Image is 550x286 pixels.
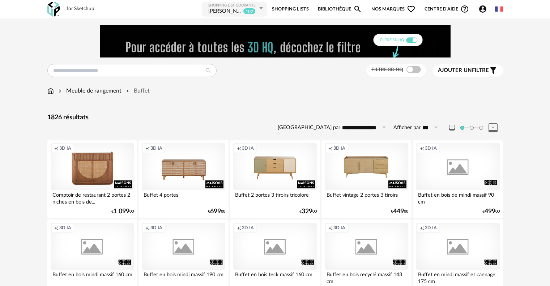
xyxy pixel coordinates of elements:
[478,5,487,13] span: Account Circle icon
[111,209,134,214] div: € 00
[420,145,424,151] span: Creation icon
[371,67,403,72] span: Filtre 3D HQ
[333,225,345,231] span: 3D IA
[325,190,408,205] div: Buffet vintage 2 portes 3 tiroirs
[230,140,320,218] a: Creation icon 3D IA Buffet 2 portes 3 tiroirs tricolore €32900
[495,5,503,13] img: fr
[145,145,150,151] span: Creation icon
[242,225,254,231] span: 3D IA
[142,270,225,284] div: Buffet en bois mindi massif 190 cm
[210,209,221,214] span: 699
[482,209,500,214] div: € 00
[51,270,134,284] div: Buffet en bois mindi massif 160 cm
[47,114,503,122] div: 1826 résultats
[391,209,408,214] div: € 00
[302,209,312,214] span: 329
[59,225,71,231] span: 3D IA
[208,209,225,214] div: € 00
[478,5,490,13] span: Account Circle icon
[145,225,150,231] span: Creation icon
[114,209,129,214] span: 1 099
[416,190,499,205] div: Buffet en bois de mindi massif 90 cm
[47,87,54,95] img: svg+xml;base64,PHN2ZyB3aWR0aD0iMTYiIGhlaWdodD0iMTciIHZpZXdCb3g9IjAgMCAxNiAxNyIgZmlsbD0ibm9uZSIgeG...
[142,190,225,205] div: Buffet 4 portes
[460,5,469,13] span: Help Circle Outline icon
[57,87,121,95] div: Meuble de rangement
[150,145,162,151] span: 3D IA
[54,225,59,231] span: Creation icon
[425,5,469,13] span: Centre d'aideHelp Circle Outline icon
[393,209,404,214] span: 449
[425,145,437,151] span: 3D IA
[242,145,254,151] span: 3D IA
[59,145,71,151] span: 3D IA
[47,2,60,17] img: OXP
[325,270,408,284] div: Buffet en bois recyclé massif 143 cm
[485,209,495,214] span: 499
[413,140,503,218] a: Creation icon 3D IA Buffet en bois de mindi massif 90 cm €49900
[407,5,415,13] span: Heart Outline icon
[67,6,94,12] div: for Sketchup
[416,270,499,284] div: Buffet en mindi massif et cannage 175 cm
[432,64,503,77] button: Ajouter unfiltre Filter icon
[150,225,162,231] span: 3D IA
[299,209,317,214] div: € 00
[489,66,498,75] span: Filter icon
[438,67,489,74] span: filtre
[100,25,451,57] img: FILTRE%20HQ%20NEW_V1%20(4).gif
[51,190,134,205] div: Comptoir de restaurant 2 portes 2 niches en bois de...
[208,8,242,15] div: FORTIN Cécilia & DEGROLARD Jérémy
[371,1,415,17] span: Nos marques
[54,145,59,151] span: Creation icon
[353,5,362,13] span: Magnify icon
[333,145,345,151] span: 3D IA
[233,270,316,284] div: Buffet en bois teck massif 160 cm
[438,68,472,73] span: Ajouter un
[318,1,362,17] a: BibliothèqueMagnify icon
[233,190,316,205] div: Buffet 2 portes 3 tiroirs tricolore
[57,87,63,95] img: svg+xml;base64,PHN2ZyB3aWR0aD0iMTYiIGhlaWdodD0iMTYiIHZpZXdCb3g9IjAgMCAxNiAxNiIgZmlsbD0ibm9uZSIgeG...
[47,140,137,218] a: Creation icon 3D IA Comptoir de restaurant 2 portes 2 niches en bois de... €1 09900
[278,124,340,131] label: [GEOGRAPHIC_DATA] par
[138,140,228,218] a: Creation icon 3D IA Buffet 4 portes €69900
[272,1,309,17] a: Shopping Lists
[420,225,424,231] span: Creation icon
[321,140,411,218] a: Creation icon 3D IA Buffet vintage 2 portes 3 tiroirs €44900
[328,145,333,151] span: Creation icon
[243,8,256,14] sup: 102
[393,124,421,131] label: Afficher par
[237,145,241,151] span: Creation icon
[328,225,333,231] span: Creation icon
[237,225,241,231] span: Creation icon
[425,225,437,231] span: 3D IA
[208,3,257,8] div: Shopping List courante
